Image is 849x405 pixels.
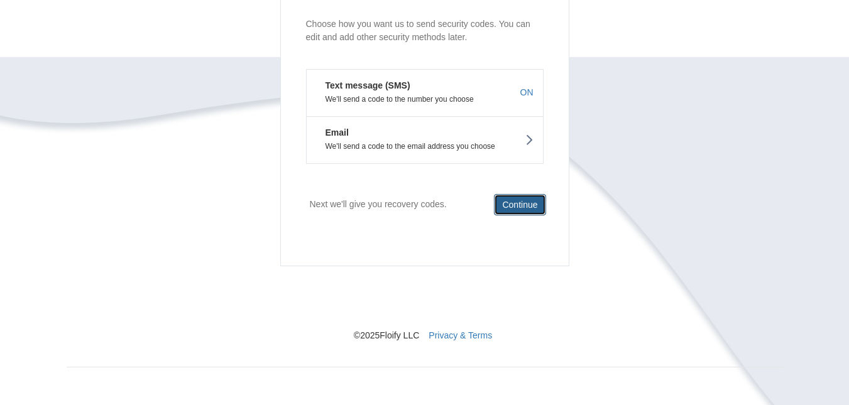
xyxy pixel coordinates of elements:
nav: © 2025 Floify LLC [67,266,783,342]
button: Text message (SMS)We'll send a code to the number you chooseON [306,69,544,116]
button: Continue [494,194,545,215]
p: Choose how you want us to send security codes. You can edit and add other security methods later. [306,18,544,44]
em: Email [316,126,349,139]
span: ON [520,86,534,99]
p: Next we'll give you recovery codes. [310,194,447,215]
p: We'll send a code to the number you choose [316,95,534,104]
button: EmailWe'll send a code to the email address you choose [306,116,544,164]
p: We'll send a code to the email address you choose [316,142,534,151]
em: Text message (SMS) [316,79,410,92]
a: Privacy & Terms [429,330,492,340]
